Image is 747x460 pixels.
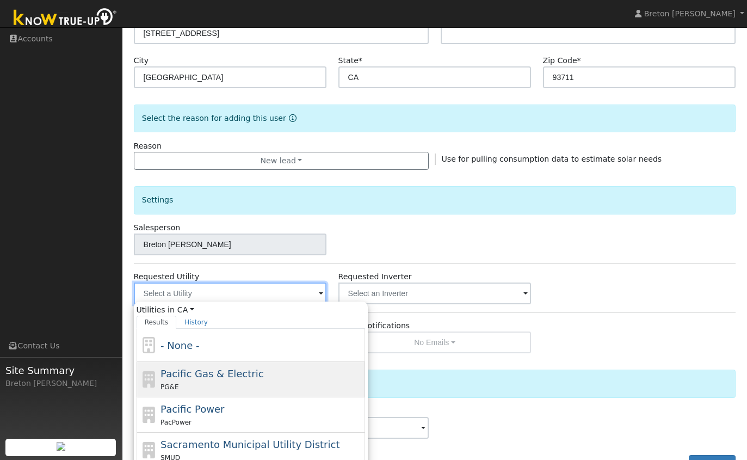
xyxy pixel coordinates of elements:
a: CA [177,304,194,316]
div: Actions [134,370,736,397]
label: Email Notifications [338,320,410,332]
span: Pacific Gas & Electric [160,368,263,379]
input: Select an Inverter [338,283,532,304]
a: Reason for new user [286,114,297,122]
span: Site Summary [5,363,116,378]
span: Required [577,56,581,65]
span: PG&E [160,383,178,391]
span: Sacramento Municipal Utility District [160,439,339,450]
input: Select a User [134,234,327,255]
span: - None - [160,340,199,351]
span: Breton [PERSON_NAME] [644,9,736,18]
label: Requested Inverter [338,271,412,283]
span: Required [359,56,362,65]
div: Settings [134,186,736,214]
label: City [134,55,149,66]
span: Utilities in [137,304,365,316]
div: Select the reason for adding this user [134,105,736,132]
label: Requested Utility [134,271,200,283]
a: Results [137,316,177,329]
label: Reason [134,140,162,152]
button: New lead [134,152,429,170]
label: Zip Code [543,55,581,66]
label: Salesperson [134,222,181,234]
label: State [338,55,362,66]
img: Know True-Up [8,6,122,30]
img: retrieve [57,442,65,451]
span: Pacific Power [160,403,224,415]
span: Use for pulling consumption data to estimate solar needs [442,155,662,163]
input: Select a Utility [134,283,327,304]
div: Breton [PERSON_NAME] [5,378,116,389]
a: History [176,316,216,329]
span: PacPower [160,419,192,426]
